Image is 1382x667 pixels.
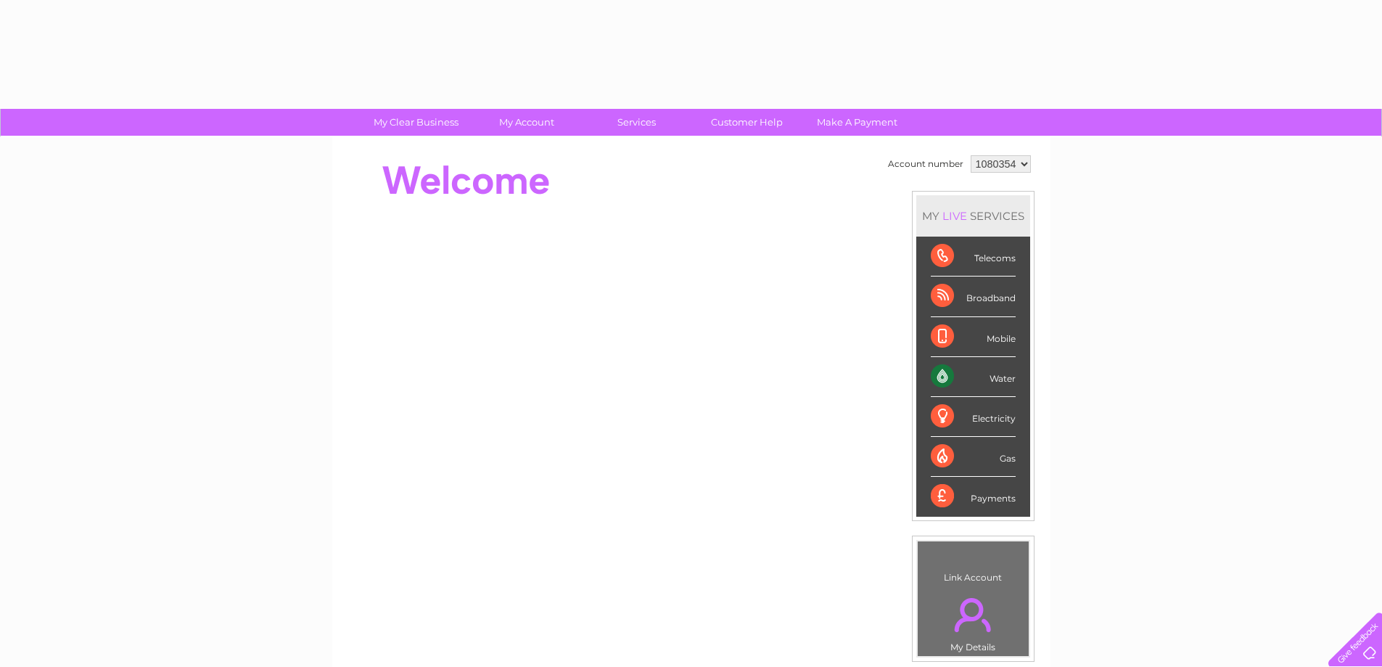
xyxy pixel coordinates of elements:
td: Account number [884,152,967,176]
td: Link Account [917,541,1029,586]
div: Electricity [931,397,1016,437]
div: Mobile [931,317,1016,357]
a: . [921,589,1025,640]
div: Gas [931,437,1016,477]
div: Telecoms [931,237,1016,277]
a: My Account [466,109,586,136]
a: My Clear Business [356,109,476,136]
div: LIVE [939,209,970,223]
div: Broadband [931,277,1016,316]
div: MY SERVICES [916,195,1030,237]
div: Water [931,357,1016,397]
a: Make A Payment [797,109,917,136]
td: My Details [917,586,1029,657]
a: Services [577,109,696,136]
div: Payments [931,477,1016,516]
a: Customer Help [687,109,807,136]
a: . [921,545,1025,570]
